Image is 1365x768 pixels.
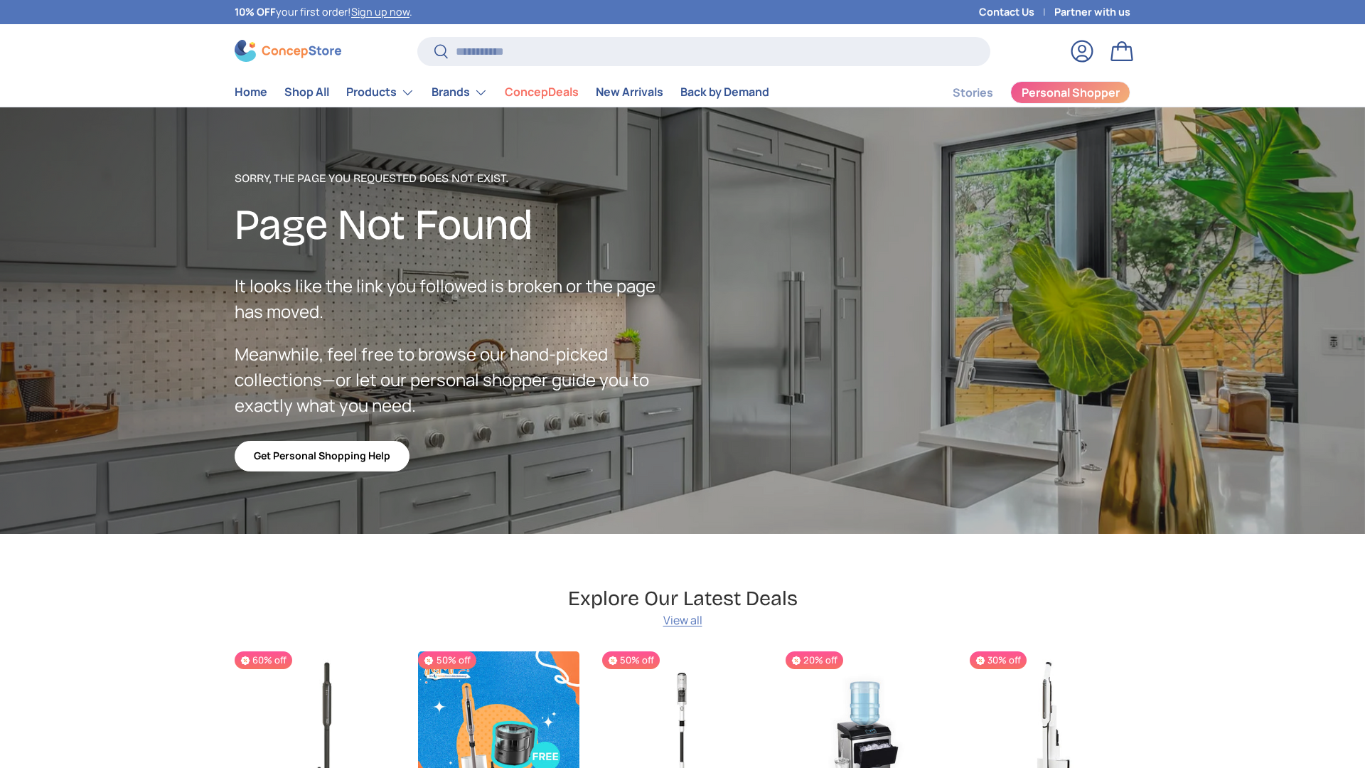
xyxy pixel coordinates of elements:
[235,273,682,324] p: It looks like the link you followed is broken or the page has moved.
[235,341,682,418] p: Meanwhile, feel free to browse our hand-picked collections—or let our personal shopper guide you ...
[235,5,276,18] strong: 10% OFF
[235,40,341,62] img: ConcepStore
[602,651,660,669] span: 50% off
[663,612,702,629] a: View all
[568,585,798,612] h2: Explore Our Latest Deals
[235,170,682,187] p: Sorry, the page you requested does not exist.
[596,78,663,106] a: New Arrivals
[235,78,769,107] nav: Primary
[432,78,488,107] a: Brands
[423,78,496,107] summary: Brands
[680,78,769,106] a: Back by Demand
[235,4,412,20] p: your first order! .
[505,78,579,106] a: ConcepDeals
[953,79,993,107] a: Stories
[919,78,1130,107] nav: Secondary
[1010,81,1130,104] a: Personal Shopper
[1054,4,1130,20] a: Partner with us
[418,651,476,669] span: 50% off
[338,78,423,107] summary: Products
[351,5,409,18] a: Sign up now
[235,198,682,252] h2: Page Not Found
[970,651,1027,669] span: 30% off
[1022,87,1120,98] span: Personal Shopper
[235,441,409,471] a: Get Personal Shopping Help
[235,651,292,669] span: 60% off
[979,4,1054,20] a: Contact Us
[235,78,267,106] a: Home
[786,651,843,669] span: 20% off
[346,78,414,107] a: Products
[284,78,329,106] a: Shop All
